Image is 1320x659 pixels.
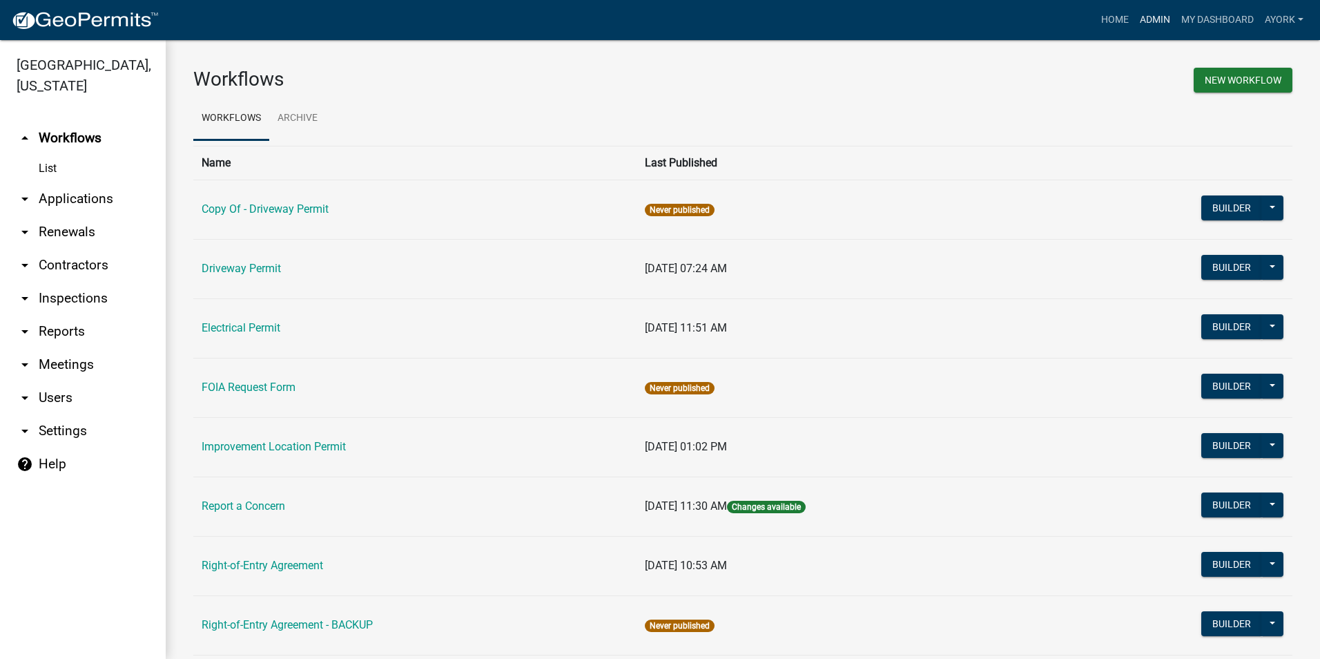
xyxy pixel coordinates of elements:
button: Builder [1201,493,1262,517]
a: Archive [269,97,326,141]
span: [DATE] 11:30 AM [645,499,727,513]
i: arrow_drop_down [17,390,33,406]
h3: Workflows [193,68,732,91]
i: arrow_drop_down [17,356,33,373]
a: My Dashboard [1176,7,1259,33]
span: Never published [645,382,715,394]
span: Changes available [727,501,806,513]
a: FOIA Request Form [202,381,295,394]
a: Driveway Permit [202,262,281,275]
span: [DATE] 07:24 AM [645,262,727,275]
a: Admin [1134,7,1176,33]
i: arrow_drop_up [17,130,33,146]
span: [DATE] 01:02 PM [645,440,727,453]
i: arrow_drop_down [17,224,33,240]
button: Builder [1201,374,1262,399]
i: arrow_drop_down [17,191,33,207]
button: Builder [1201,611,1262,636]
span: [DATE] 11:51 AM [645,321,727,334]
button: New Workflow [1194,68,1292,93]
a: Workflows [193,97,269,141]
a: Right-of-Entry Agreement [202,559,323,572]
th: Name [193,146,637,180]
span: [DATE] 10:53 AM [645,559,727,572]
a: Right-of-Entry Agreement - BACKUP [202,618,373,631]
i: arrow_drop_down [17,423,33,439]
button: Builder [1201,552,1262,577]
span: Never published [645,204,715,216]
a: Electrical Permit [202,321,280,334]
i: arrow_drop_down [17,257,33,274]
i: help [17,456,33,472]
button: Builder [1201,433,1262,458]
th: Last Published [637,146,1056,180]
span: Never published [645,620,715,632]
a: ayork [1259,7,1309,33]
a: Report a Concern [202,499,285,513]
button: Builder [1201,195,1262,220]
i: arrow_drop_down [17,290,33,307]
a: Improvement Location Permit [202,440,346,453]
button: Builder [1201,314,1262,339]
a: Home [1096,7,1134,33]
i: arrow_drop_down [17,323,33,340]
a: Copy Of - Driveway Permit [202,202,329,216]
button: Builder [1201,255,1262,280]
